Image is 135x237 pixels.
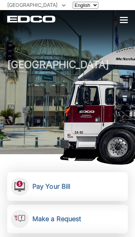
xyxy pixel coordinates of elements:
[7,15,55,23] a: EDCD logo. Return to the homepage.
[32,183,70,191] h2: Pay Your Bill
[7,172,128,201] a: Pay Your Bill
[7,205,128,233] a: Make a Request
[73,2,98,9] select: Select a language
[7,59,128,156] h1: [GEOGRAPHIC_DATA]
[7,2,58,8] span: [GEOGRAPHIC_DATA]
[32,215,81,223] h2: Make a Request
